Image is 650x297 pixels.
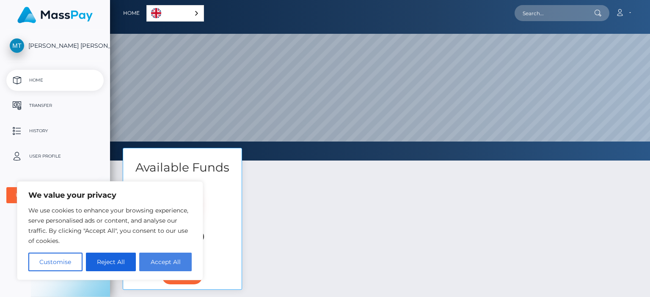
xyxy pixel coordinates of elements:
[10,74,100,87] p: Home
[6,187,104,203] button: User Agreements
[28,205,192,246] p: We use cookies to enhance your browsing experience, serve personalised ads or content, and analys...
[123,4,140,22] a: Home
[123,176,242,263] div: USD Balance
[17,181,203,280] div: We value your privacy
[146,5,204,22] div: Language
[123,159,242,176] h3: Available Funds
[28,253,83,271] button: Customise
[28,190,192,200] p: We value your privacy
[139,253,192,271] button: Accept All
[10,99,100,112] p: Transfer
[16,192,85,199] div: User Agreements
[17,7,93,23] img: MassPay
[146,5,204,22] aside: Language selected: English
[147,5,204,21] a: English
[10,125,100,137] p: History
[10,150,100,163] p: User Profile
[6,120,104,142] a: History
[86,253,136,271] button: Reject All
[6,42,104,49] span: [PERSON_NAME] [PERSON_NAME]
[6,70,104,91] a: Home
[515,5,594,21] input: Search...
[6,146,104,167] a: User Profile
[6,95,104,116] a: Transfer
